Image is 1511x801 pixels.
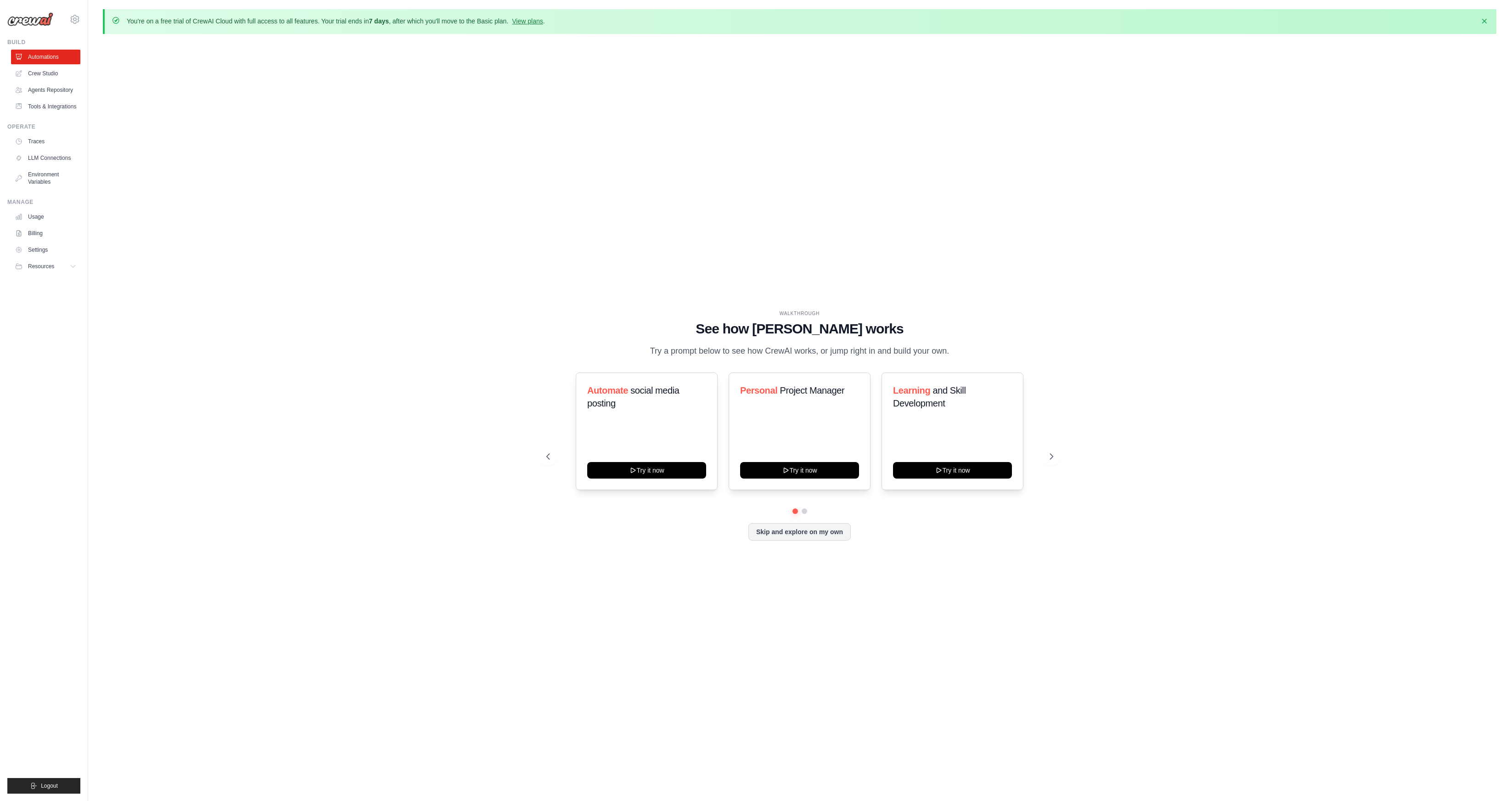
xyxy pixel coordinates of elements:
[11,99,80,114] a: Tools & Integrations
[127,17,545,26] p: You're on a free trial of CrewAI Cloud with full access to all features. Your trial ends in , aft...
[7,12,53,26] img: Logo
[41,782,58,790] span: Logout
[11,66,80,81] a: Crew Studio
[11,226,80,241] a: Billing
[7,198,80,206] div: Manage
[512,17,543,25] a: View plans
[646,344,954,358] p: Try a prompt below to see how CrewAI works, or jump right in and build your own.
[780,385,844,395] span: Project Manager
[748,523,851,541] button: Skip and explore on my own
[369,17,389,25] strong: 7 days
[893,385,930,395] span: Learning
[11,134,80,149] a: Traces
[11,259,80,274] button: Resources
[11,243,80,257] a: Settings
[893,462,1012,479] button: Try it now
[587,385,680,408] span: social media posting
[740,462,859,479] button: Try it now
[546,310,1053,317] div: WALKTHROUGH
[7,123,80,130] div: Operate
[11,83,80,97] a: Agents Repository
[740,385,777,395] span: Personal
[28,263,54,270] span: Resources
[587,385,628,395] span: Automate
[7,778,80,794] button: Logout
[587,462,706,479] button: Try it now
[11,167,80,189] a: Environment Variables
[1465,757,1511,801] iframe: Chat Widget
[11,209,80,224] a: Usage
[11,151,80,165] a: LLM Connections
[7,39,80,46] div: Build
[546,321,1053,337] h1: See how [PERSON_NAME] works
[11,50,80,64] a: Automations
